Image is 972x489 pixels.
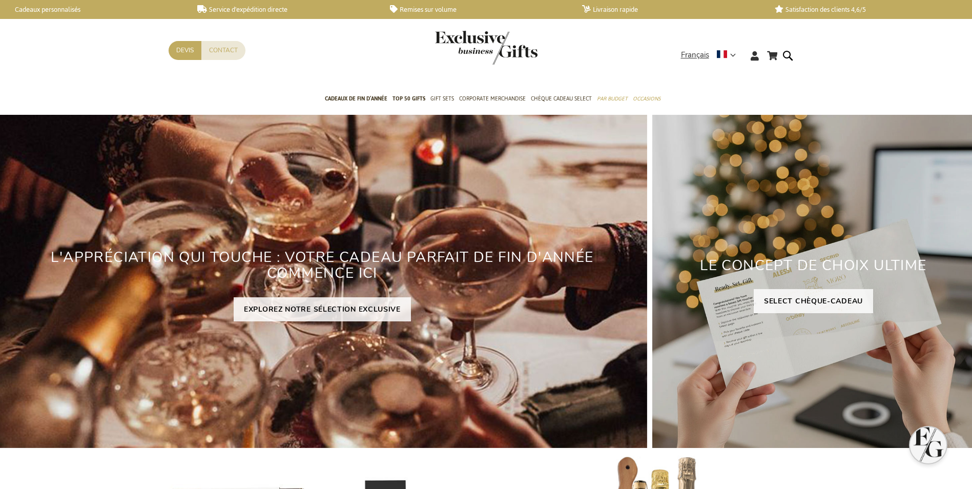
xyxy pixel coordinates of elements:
[392,93,425,104] span: TOP 50 Gifts
[459,87,526,112] a: Corporate Merchandise
[325,93,387,104] span: Cadeaux de fin d’année
[169,41,201,60] a: Devis
[435,31,537,65] img: Exclusive Business gifts logo
[197,5,373,14] a: Service d'expédition directe
[531,93,592,104] span: Chèque Cadeau Select
[392,87,425,112] a: TOP 50 Gifts
[459,93,526,104] span: Corporate Merchandise
[681,49,709,61] span: Français
[430,93,454,104] span: Gift Sets
[435,31,486,65] a: store logo
[754,289,873,313] a: SELECT CHÈQUE-CADEAU
[325,87,387,112] a: Cadeaux de fin d’année
[633,87,660,112] a: Occasions
[597,93,628,104] span: Par budget
[531,87,592,112] a: Chèque Cadeau Select
[633,93,660,104] span: Occasions
[582,5,758,14] a: Livraison rapide
[234,297,411,321] a: EXPLOREZ NOTRE SÉLECTION EXCLUSIVE
[775,5,950,14] a: Satisfaction des clients 4,6/5
[597,87,628,112] a: Par budget
[201,41,245,60] a: Contact
[430,87,454,112] a: Gift Sets
[390,5,566,14] a: Remises sur volume
[5,5,181,14] a: Cadeaux personnalisés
